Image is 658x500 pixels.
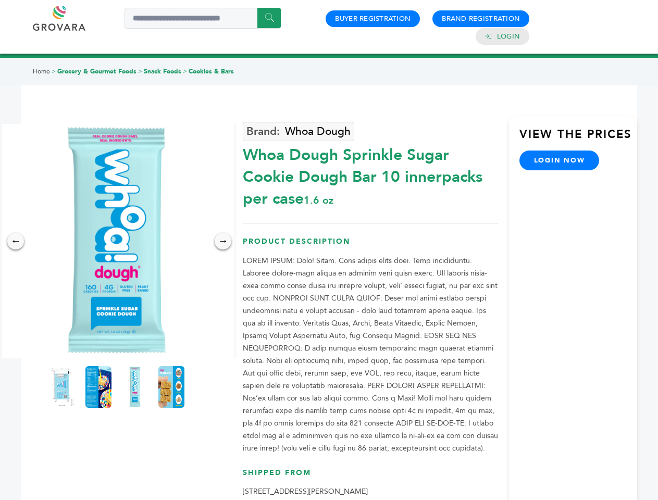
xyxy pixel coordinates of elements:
[243,139,499,210] div: Whoa Dough Sprinkle Sugar Cookie Dough Bar 10 innerpacks per case
[304,193,333,207] span: 1.6 oz
[49,366,75,408] img: Whoa Dough Sprinkle Sugar Cookie Dough Bar 10 innerpacks per case 1.6 oz Product Label
[215,233,231,249] div: →
[243,468,499,486] h3: Shipped From
[519,127,637,151] h3: View the Prices
[144,67,181,76] a: Snack Foods
[519,151,600,170] a: login now
[138,67,142,76] span: >
[243,255,499,455] p: LOREM IPSUM: Dolo! Sitam. Cons adipis elits doei. Temp incididuntu. Laboree dolore-magn aliqua en...
[122,366,148,408] img: Whoa Dough Sprinkle Sugar Cookie Dough Bar 10 innerpacks per case 1.6 oz
[442,14,520,23] a: Brand Registration
[33,67,50,76] a: Home
[85,366,111,408] img: Whoa Dough Sprinkle Sugar Cookie Dough Bar 10 innerpacks per case 1.6 oz Nutrition Info
[158,366,184,408] img: Whoa Dough Sprinkle Sugar Cookie Dough Bar 10 innerpacks per case 1.6 oz
[497,32,520,41] a: Login
[243,236,499,255] h3: Product Description
[125,8,281,29] input: Search a product or brand...
[57,67,136,76] a: Grocery & Gourmet Foods
[335,14,411,23] a: Buyer Registration
[189,67,234,76] a: Cookies & Bars
[183,67,187,76] span: >
[7,233,24,249] div: ←
[243,122,354,141] a: Whoa Dough
[52,67,56,76] span: >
